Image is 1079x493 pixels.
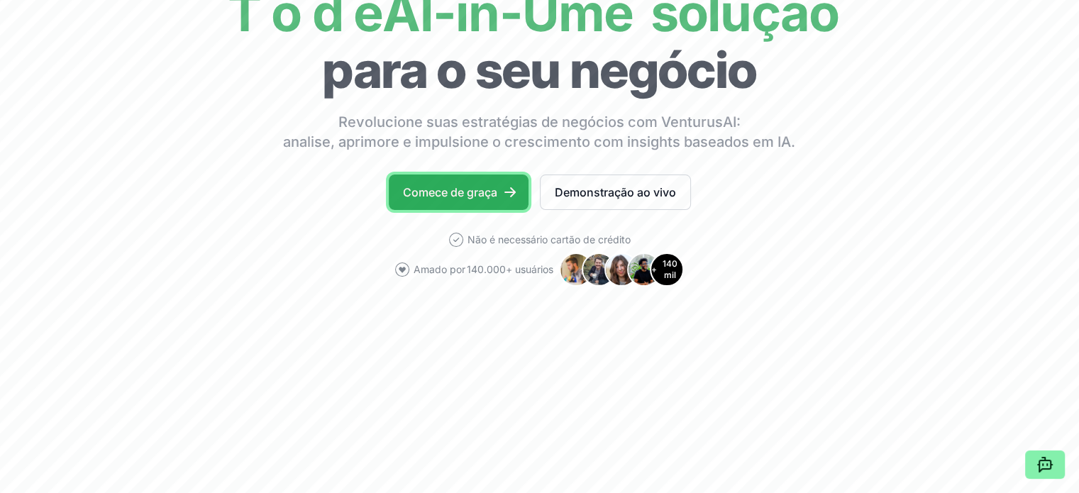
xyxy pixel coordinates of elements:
[604,253,638,287] img: Avatar 3
[540,175,691,210] a: Demonstração ao vivo
[582,253,616,287] img: Avatar 2
[559,253,593,287] img: Avatar 1
[389,175,529,210] a: Comece de graça
[555,185,676,199] font: Demonstração ao vivo
[627,253,661,287] img: Avatar 4
[403,185,497,199] font: Comece de graça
